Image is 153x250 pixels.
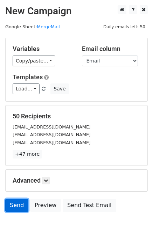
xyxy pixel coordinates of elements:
h5: 50 Recipients [13,112,140,120]
small: [EMAIL_ADDRESS][DOMAIN_NAME] [13,140,91,145]
a: Send [5,199,28,212]
a: Preview [30,199,61,212]
iframe: Chat Widget [118,216,153,250]
a: Copy/paste... [13,56,55,66]
h2: New Campaign [5,5,148,17]
a: Send Test Email [63,199,116,212]
small: [EMAIL_ADDRESS][DOMAIN_NAME] [13,132,91,137]
h5: Email column [82,45,141,53]
a: Daily emails left: 50 [101,24,148,29]
a: MergeMail [37,24,60,29]
h5: Variables [13,45,71,53]
button: Save [50,83,69,94]
span: Daily emails left: 50 [101,23,148,31]
small: [EMAIL_ADDRESS][DOMAIN_NAME] [13,124,91,130]
a: Load... [13,83,40,94]
a: +47 more [13,150,42,159]
small: Google Sheet: [5,24,60,29]
a: Templates [13,73,43,81]
h5: Advanced [13,177,140,184]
